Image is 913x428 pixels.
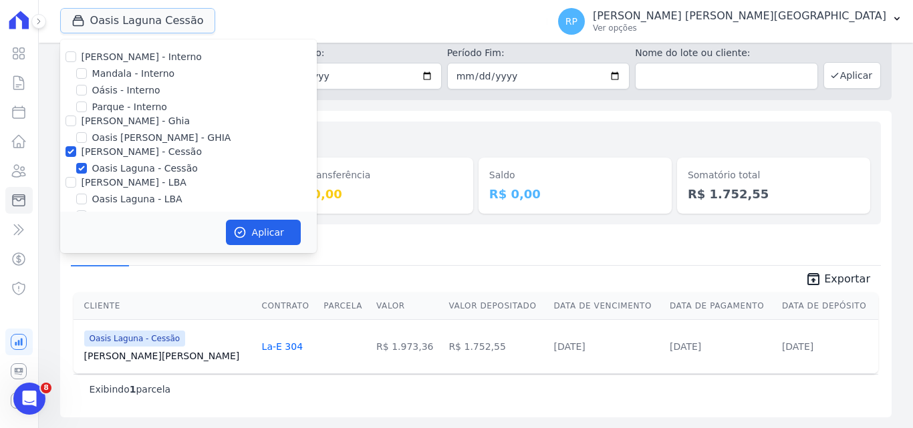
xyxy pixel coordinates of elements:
label: Período Inicío: [259,46,442,60]
a: La-E 304 [262,341,303,352]
a: [DATE] [670,341,701,352]
dd: R$ 1.752,55 [688,185,860,203]
a: [DATE] [782,341,813,352]
button: RP [PERSON_NAME] [PERSON_NAME][GEOGRAPHIC_DATA] Ver opções [547,3,913,40]
th: Valor Depositado [443,292,548,320]
th: Cliente [74,292,257,320]
b: 1 [130,384,136,395]
button: Aplicar [823,62,881,89]
label: [PERSON_NAME] - Ghia [82,116,190,126]
span: Exportar [824,271,870,287]
label: Oásis - Interno [92,83,160,97]
span: RP [565,17,577,26]
label: Mandala - Interno [92,67,174,81]
p: Exibindo parcela [90,383,171,396]
td: R$ 1.752,55 [443,319,548,373]
th: Data de Vencimento [548,292,664,320]
p: Ver opções [593,23,886,33]
th: Data de Pagamento [664,292,777,320]
i: unarchive [805,271,821,287]
td: R$ 1.973,36 [371,319,443,373]
dd: R$ 0,00 [489,185,661,203]
label: Oasis [PERSON_NAME] - GHIA [92,131,231,145]
label: Nome do lote ou cliente: [635,46,818,60]
label: [PERSON_NAME] - Cessão [82,146,202,157]
dt: Somatório total [688,168,860,182]
th: Parcela [318,292,371,320]
label: Parque - Interno [92,100,167,114]
label: Período Fim: [447,46,630,60]
label: Oasis Laguna - Cessão [92,162,198,176]
span: 8 [41,383,51,393]
label: Oasis Laguna - LBA [92,192,182,206]
dd: R$ 0,00 [291,185,463,203]
span: Oasis Laguna - Cessão [84,331,186,347]
dt: Em transferência [291,168,463,182]
label: Oasis Laguna - LBA 2 [92,209,191,223]
a: [DATE] [553,341,585,352]
th: Contrato [257,292,319,320]
iframe: Intercom live chat [13,383,45,415]
a: unarchive Exportar [795,271,881,290]
th: Valor [371,292,443,320]
label: [PERSON_NAME] - LBA [82,177,186,188]
label: [PERSON_NAME] - Interno [82,51,202,62]
button: Oasis Laguna Cessão [60,8,215,33]
th: Data de Depósito [777,292,878,320]
p: [PERSON_NAME] [PERSON_NAME][GEOGRAPHIC_DATA] [593,9,886,23]
button: Aplicar [226,220,301,245]
a: [PERSON_NAME][PERSON_NAME] [84,349,251,363]
dt: Saldo [489,168,661,182]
